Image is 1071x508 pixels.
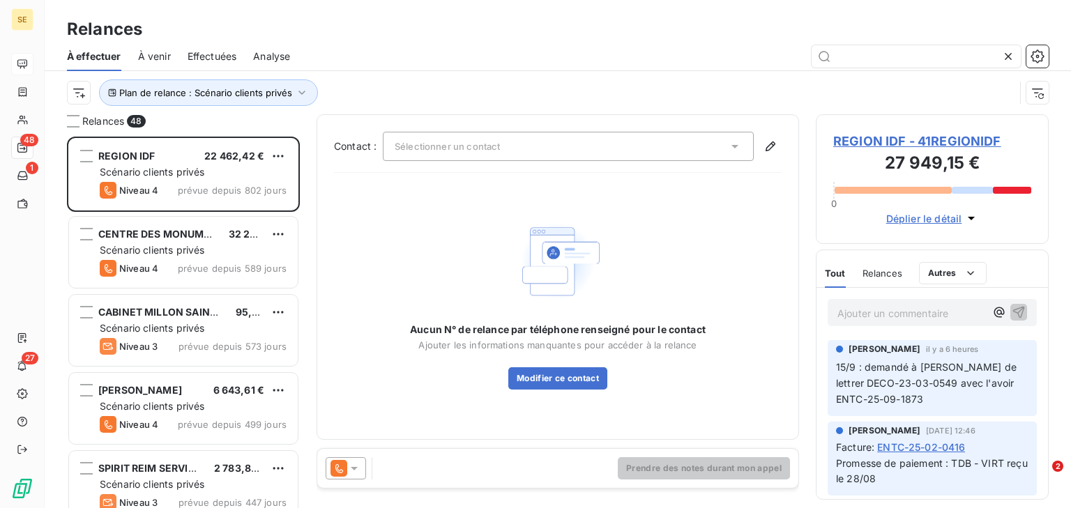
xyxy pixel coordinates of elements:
span: [PERSON_NAME] [98,384,182,396]
img: Logo LeanPay [11,477,33,500]
span: Facture : [836,440,874,454]
input: Rechercher [812,45,1021,68]
span: REGION IDF [98,150,155,162]
span: prévue depuis 499 jours [178,419,287,430]
button: Déplier le détail [882,210,983,226]
span: Scénario clients privés [100,478,204,490]
span: 48 [127,115,145,128]
span: Niveau 3 [119,497,158,508]
span: 32 252,77 € [229,228,287,240]
div: SE [11,8,33,31]
span: Scénario clients privés [100,166,204,178]
span: [DATE] 12:46 [926,426,975,435]
span: Déplier le détail [886,211,962,226]
span: prévue depuis 447 jours [178,497,287,508]
span: ENTC-25-02-0416 [877,440,965,454]
button: Modifier ce contact [508,367,607,390]
span: Scénario clients privés [100,322,204,334]
span: Scénario clients privés [100,400,204,412]
span: [PERSON_NAME] [849,424,920,437]
iframe: Intercom live chat [1024,461,1057,494]
span: 95,90 € [236,306,274,318]
span: 27 [22,352,38,364]
span: Analyse [253,49,290,63]
span: prévue depuis 802 jours [178,185,287,196]
span: 6 643,61 € [213,384,265,396]
h3: 27 949,15 € [833,151,1031,178]
span: Relances [82,114,124,128]
span: Niveau 4 [119,419,158,430]
span: [PERSON_NAME] [849,343,920,355]
span: SPIRIT REIM SERVICES [98,462,208,474]
span: prévue depuis 589 jours [178,263,287,274]
span: CENTRE DES MONUMENTS NATIONAUX [98,228,294,240]
span: Effectuées [188,49,237,63]
button: Prendre des notes durant mon appel [618,457,790,479]
label: Contact : [334,139,383,153]
img: Empty state [513,217,602,307]
span: 1 [26,162,38,174]
span: Sélectionner un contact [395,141,500,152]
span: 0 [831,198,837,209]
span: À effectuer [67,49,121,63]
span: Relances [863,268,902,279]
span: CABINET MILLON SAINT LAMBERT [98,306,266,318]
span: Plan de relance : Scénario clients privés [119,87,292,98]
span: REGION IDF - 41REGIONIDF [833,132,1031,151]
span: 22 462,42 € [204,150,264,162]
span: 15/9 : demandé à [PERSON_NAME] de lettrer DECO-23-03-0549 avec l'avoir ENTC-25-09-1873 [836,361,1019,405]
button: Autres [919,262,987,284]
span: Promesse de paiement : TDB - VIRT reçu le 28/08 [836,457,1031,485]
span: Tout [825,268,846,279]
div: grid [67,137,300,508]
span: Scénario clients privés [100,244,204,256]
button: Plan de relance : Scénario clients privés [99,79,318,106]
span: À venir [138,49,171,63]
span: 2 783,84 € [214,462,267,474]
span: Niveau 3 [119,341,158,352]
span: Niveau 4 [119,185,158,196]
span: 48 [20,134,38,146]
span: 2 [1052,461,1063,472]
span: prévue depuis 573 jours [178,341,287,352]
h3: Relances [67,17,142,42]
span: Aucun N° de relance par téléphone renseigné pour le contact [410,323,706,337]
span: Niveau 4 [119,263,158,274]
span: il y a 6 heures [926,345,978,353]
span: Ajouter les informations manquantes pour accéder à la relance [418,339,697,351]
